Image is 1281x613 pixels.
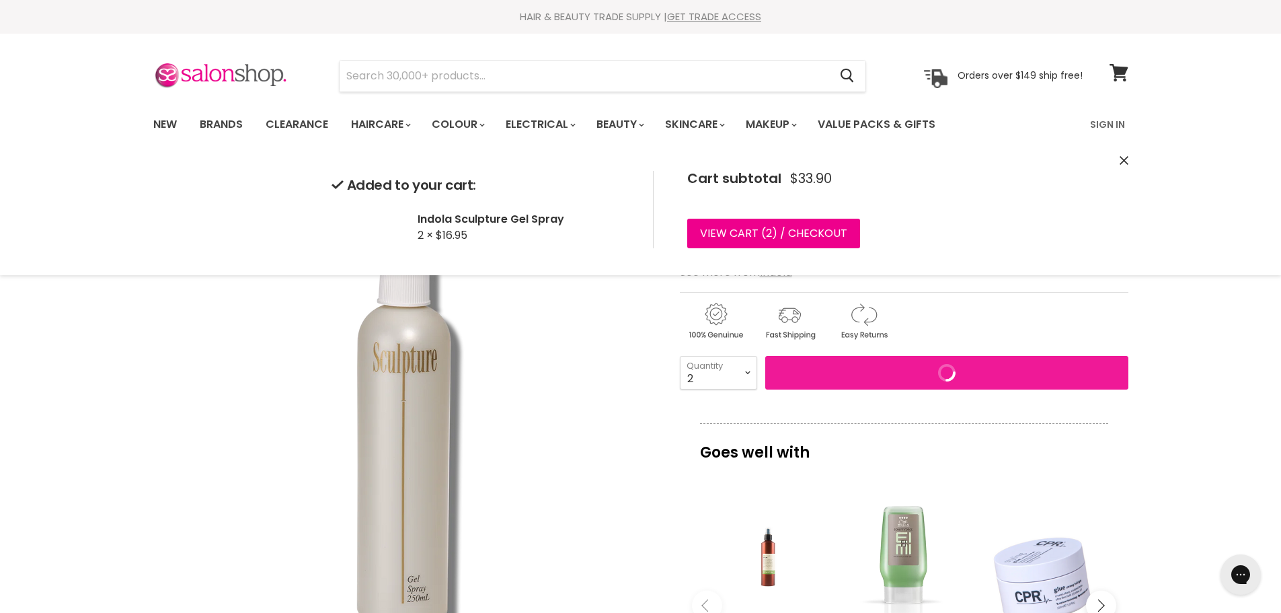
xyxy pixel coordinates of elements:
[1082,110,1133,139] a: Sign In
[687,219,860,248] a: View cart (2) / Checkout
[766,225,772,241] span: 2
[143,110,187,139] a: New
[667,9,761,24] a: GET TRADE ACCESS
[1214,550,1268,600] iframe: Gorgias live chat messenger
[655,110,733,139] a: Skincare
[828,301,899,342] img: returns.gif
[143,105,1014,144] ul: Main menu
[341,110,419,139] a: Haircare
[808,110,945,139] a: Value Packs & Gifts
[339,60,866,92] form: Product
[418,212,631,226] h2: Indola Sculpture Gel Spray
[256,110,338,139] a: Clearance
[754,301,825,342] img: shipping.gif
[700,423,1108,468] p: Goes well with
[496,110,584,139] a: Electrical
[790,171,832,186] span: $33.90
[137,10,1145,24] div: HAIR & BEAUTY TRADE SUPPLY |
[332,221,342,232] img: Indola Sculpture Gel Spray
[340,61,830,92] input: Search
[687,169,781,188] span: Cart subtotal
[680,356,757,390] select: Quantity
[586,110,652,139] a: Beauty
[1120,154,1128,168] button: Close
[422,110,493,139] a: Colour
[137,105,1145,144] nav: Main
[190,110,253,139] a: Brands
[830,61,865,92] button: Search
[680,301,751,342] img: genuine.gif
[736,110,805,139] a: Makeup
[418,227,433,243] span: 2 ×
[436,227,467,243] span: $16.95
[958,69,1083,81] p: Orders over $149 ship free!
[332,178,631,193] h2: Added to your cart:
